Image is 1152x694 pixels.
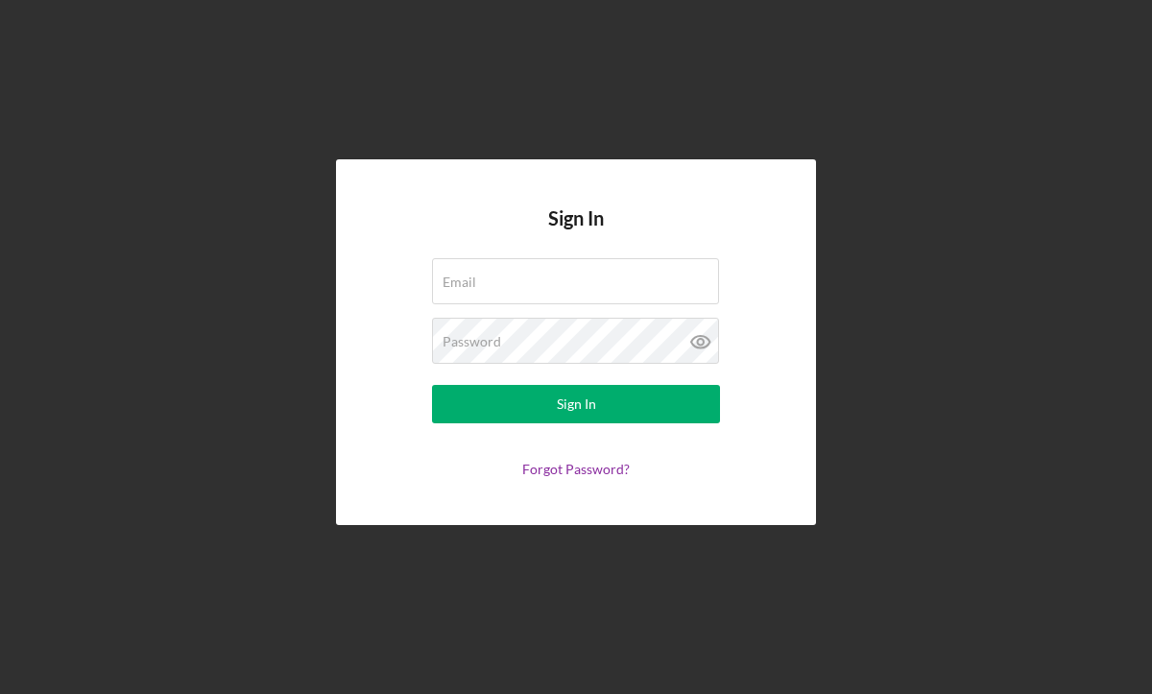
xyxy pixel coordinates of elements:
[443,275,476,290] label: Email
[522,461,630,477] a: Forgot Password?
[443,334,501,349] label: Password
[557,385,596,423] div: Sign In
[548,207,604,258] h4: Sign In
[432,385,720,423] button: Sign In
